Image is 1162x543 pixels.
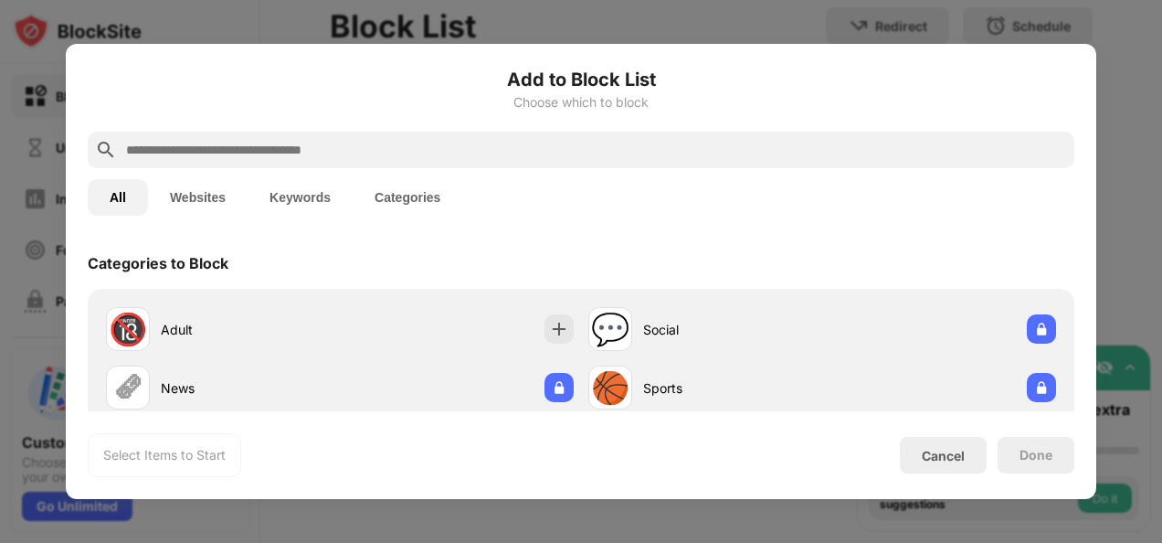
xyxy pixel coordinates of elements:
img: search.svg [95,139,117,161]
div: Categories to Block [88,254,228,272]
div: Done [1019,448,1052,463]
div: Select Items to Start [103,446,226,464]
button: Keywords [248,179,353,216]
div: 🏀 [591,369,629,407]
div: Adult [161,320,340,339]
button: Categories [353,179,462,216]
button: All [88,179,148,216]
h6: Add to Block List [88,66,1074,93]
div: 🔞 [109,311,147,348]
div: News [161,378,340,398]
div: Choose which to block [88,95,1074,110]
div: Social [643,320,822,339]
div: Cancel [922,448,965,463]
div: 💬 [591,311,629,348]
button: Websites [148,179,248,216]
div: Sports [643,378,822,398]
div: 🗞 [112,369,143,407]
